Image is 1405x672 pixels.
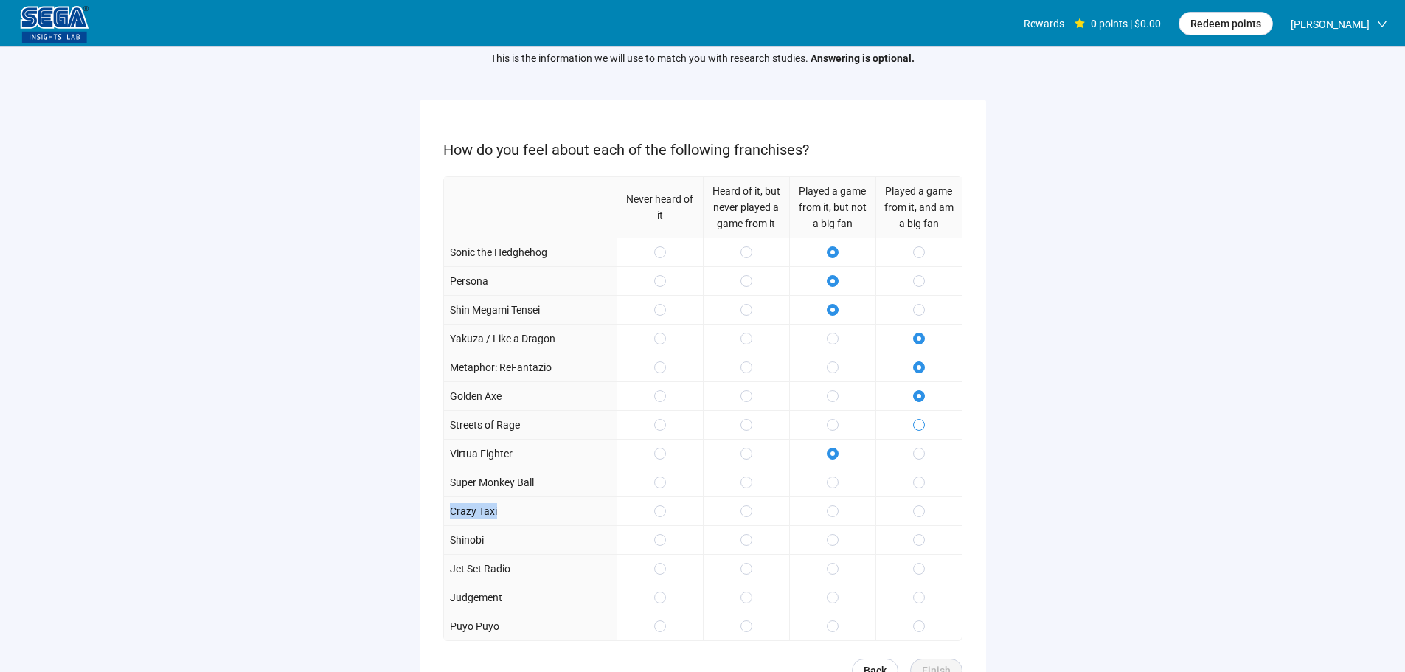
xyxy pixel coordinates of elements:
[450,359,552,375] p: Metaphor: ReFantazio
[450,618,499,634] p: Puyo Puyo
[796,183,870,232] p: Played a game from it, but not a big fan
[450,561,510,577] p: Jet Set Radio
[443,139,962,162] p: How do you feel about each of the following franchises?
[450,417,520,433] p: Streets of Rage
[450,273,488,289] p: Persona
[450,302,540,318] p: Shin Megami Tensei
[1291,1,1370,48] span: [PERSON_NAME]
[450,330,555,347] p: Yakuza / Like a Dragon
[450,503,497,519] p: Crazy Taxi
[490,50,915,66] p: This is the information we will use to match you with research studies.
[882,183,956,232] p: Played a game from it, and am a big fan
[811,52,915,64] strong: Answering is optional.
[450,474,534,491] p: Super Monkey Ball
[1190,15,1261,32] span: Redeem points
[450,589,502,606] p: Judgement
[450,446,513,462] p: Virtua Fighter
[1075,18,1085,29] span: star
[623,191,697,224] p: Never heard of it
[1179,12,1273,35] button: Redeem points
[450,244,547,260] p: Sonic the Hedghehog
[710,183,783,232] p: Heard of it, but never played a game from it
[450,388,502,404] p: Golden Axe
[1377,19,1387,30] span: down
[450,532,484,548] p: Shinobi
